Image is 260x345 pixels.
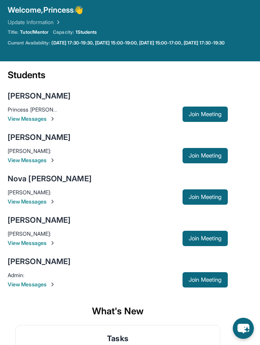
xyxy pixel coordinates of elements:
span: View Messages [8,239,183,247]
span: [PERSON_NAME] : [8,148,51,154]
div: [PERSON_NAME] [8,132,71,143]
span: 1 Students [76,29,97,35]
a: [DATE] 17:30-19:30, [DATE] 15:00-19:00, [DATE] 15:00-17:00, [DATE] 17:30-19:30 [51,40,224,46]
div: Nova [PERSON_NAME] [8,173,92,184]
button: Join Meeting [183,189,228,205]
img: Chevron Right [54,18,61,26]
span: Tasks [107,333,128,344]
span: Current Availability: [8,40,50,46]
span: [PERSON_NAME] : [8,189,51,195]
div: [PERSON_NAME] [8,90,71,101]
button: Join Meeting [183,231,228,246]
button: Join Meeting [183,148,228,163]
span: View Messages [8,156,183,164]
span: Join Meeting [189,112,222,117]
div: Students [8,69,228,86]
img: Chevron-Right [49,116,56,122]
img: Chevron-Right [49,240,56,246]
span: Join Meeting [189,195,222,199]
span: Admin : [8,272,24,278]
div: [PERSON_NAME] [8,215,71,225]
span: View Messages [8,281,183,288]
span: Tutor/Mentor [20,29,48,35]
img: Chevron-Right [49,281,56,287]
span: View Messages [8,115,183,123]
button: chat-button [233,318,254,339]
span: Join Meeting [189,236,222,241]
span: Join Meeting [189,153,222,158]
span: [PERSON_NAME] : [8,230,51,237]
span: Welcome, Princess 👋 [8,5,83,15]
span: Join Meeting [189,278,222,282]
button: Join Meeting [183,107,228,122]
img: Chevron-Right [49,199,56,205]
div: What's New [8,297,228,325]
span: Capacity: [53,29,74,35]
span: Princess [PERSON_NAME] : [8,106,74,113]
button: Join Meeting [183,272,228,287]
div: [PERSON_NAME] [8,256,71,267]
a: Update Information [8,18,61,26]
span: Title: [8,29,18,35]
span: View Messages [8,198,183,205]
img: Chevron-Right [49,157,56,163]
